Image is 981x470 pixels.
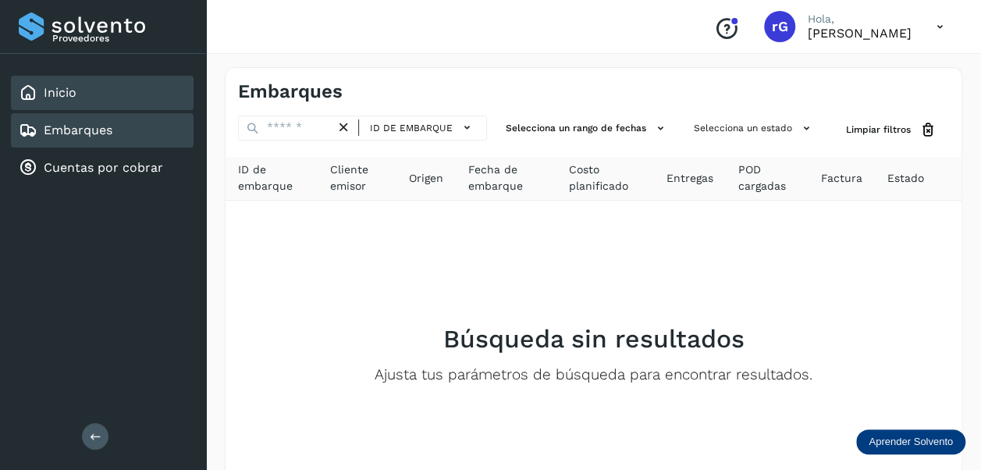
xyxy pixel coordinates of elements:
[11,113,194,148] div: Embarques
[409,170,443,187] span: Origen
[821,170,862,187] span: Factura
[887,170,924,187] span: Estado
[365,116,480,139] button: ID de embarque
[499,116,675,141] button: Selecciona un rango de fechas
[11,151,194,185] div: Cuentas por cobrar
[44,85,76,100] a: Inicio
[666,170,713,187] span: Entregas
[468,162,544,194] span: Fecha de embarque
[44,160,163,175] a: Cuentas por cobrar
[370,121,453,135] span: ID de embarque
[569,162,642,194] span: Costo planificado
[11,76,194,110] div: Inicio
[856,429,965,454] div: Aprender Solvento
[443,324,745,354] h2: Búsqueda sin resultados
[833,116,949,144] button: Limpiar filtros
[375,366,812,384] p: Ajusta tus parámetros de búsqueda para encontrar resultados.
[688,116,821,141] button: Selecciona un estado
[808,26,912,41] p: raquel GUTIERREZ GUERRERO
[44,123,112,137] a: Embarques
[330,162,384,194] span: Cliente emisor
[52,33,187,44] p: Proveedores
[808,12,912,26] p: Hola,
[846,123,911,137] span: Limpiar filtros
[869,436,953,448] p: Aprender Solvento
[238,80,343,103] h4: Embarques
[238,162,305,194] span: ID de embarque
[738,162,796,194] span: POD cargadas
